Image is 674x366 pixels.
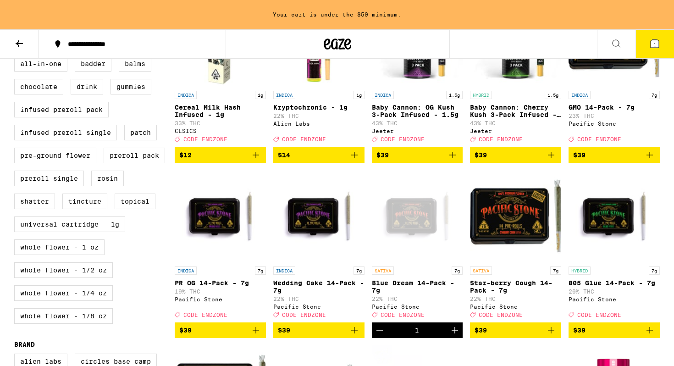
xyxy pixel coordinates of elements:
[14,341,35,348] legend: Brand
[175,322,266,338] button: Add to bag
[273,113,365,119] p: 22% THC
[175,104,266,118] p: Cereal Milk Hash Infused - 1g
[179,151,192,159] span: $12
[273,147,365,163] button: Add to bag
[14,262,113,278] label: Whole Flower - 1/2 oz
[14,79,63,94] label: Chocolate
[273,322,365,338] button: Add to bag
[470,266,492,275] p: SATIVA
[372,304,463,310] div: Pacific Stone
[278,151,290,159] span: $14
[282,312,326,318] span: CODE ENDZONE
[649,91,660,99] p: 7g
[372,279,463,294] p: Blue Dream 14-Pack - 7g
[71,79,103,94] label: Drink
[376,151,389,159] span: $39
[479,312,523,318] span: CODE ENDZONE
[545,91,561,99] p: 1.5g
[470,296,561,302] p: 22% THC
[119,56,151,72] label: Balms
[470,170,561,322] a: Open page for Star-berry Cough 14-Pack - 7g from Pacific Stone
[14,56,67,72] label: All-In-One
[381,137,425,143] span: CODE ENDZONE
[278,327,290,334] span: $39
[175,296,266,302] div: Pacific Stone
[470,170,561,262] img: Pacific Stone - Star-berry Cough 14-Pack - 7g
[372,170,463,322] a: Open page for Blue Dream 14-Pack - 7g from Pacific Stone
[452,266,463,275] p: 7g
[415,327,419,334] div: 1
[273,170,365,262] img: Pacific Stone - Wedding Cake 14-Pack - 7g
[372,147,463,163] button: Add to bag
[569,91,591,99] p: INDICA
[470,104,561,118] p: Baby Cannon: Cherry Kush 3-Pack Infused - 1.5g
[62,194,107,209] label: Tincture
[175,170,266,322] a: Open page for PR OG 14-Pack - 7g from Pacific Stone
[569,104,660,111] p: GMO 14-Pack - 7g
[273,121,365,127] div: Alien Labs
[282,137,326,143] span: CODE ENDZONE
[470,147,561,163] button: Add to bag
[179,327,192,334] span: $39
[569,170,660,262] img: Pacific Stone - 805 Glue 14-Pack - 7g
[255,91,266,99] p: 1g
[115,194,155,209] label: Topical
[6,6,66,14] span: Hi. Need any help?
[470,91,492,99] p: HYBRID
[372,296,463,302] p: 22% THC
[372,104,463,118] p: Baby Cannon: OG Kush 3-Pack Infused - 1.5g
[273,170,365,322] a: Open page for Wedding Cake 14-Pack - 7g from Pacific Stone
[372,322,387,338] button: Decrement
[75,56,111,72] label: Badder
[372,91,394,99] p: INDICA
[577,137,621,143] span: CODE ENDZONE
[175,170,266,262] img: Pacific Stone - PR OG 14-Pack - 7g
[175,120,266,126] p: 33% THC
[569,121,660,127] div: Pacific Stone
[573,327,586,334] span: $39
[649,266,660,275] p: 7g
[354,91,365,99] p: 1g
[175,266,197,275] p: INDICA
[635,30,674,58] button: 1
[354,266,365,275] p: 7g
[550,266,561,275] p: 7g
[479,137,523,143] span: CODE ENDZONE
[124,125,157,140] label: Patch
[273,304,365,310] div: Pacific Stone
[372,128,463,134] div: Jeeter
[470,120,561,126] p: 43% THC
[273,279,365,294] p: Wedding Cake 14-Pack - 7g
[475,151,487,159] span: $39
[569,288,660,294] p: 20% THC
[183,137,227,143] span: CODE ENDZONE
[470,128,561,134] div: Jeeter
[14,102,109,117] label: Infused Preroll Pack
[91,171,124,186] label: Rosin
[14,148,96,163] label: Pre-ground Flower
[447,322,463,338] button: Increment
[14,216,125,232] label: Universal Cartridge - 1g
[273,266,295,275] p: INDICA
[273,296,365,302] p: 22% THC
[175,288,266,294] p: 19% THC
[175,279,266,287] p: PR OG 14-Pack - 7g
[255,266,266,275] p: 7g
[14,125,117,140] label: Infused Preroll Single
[569,170,660,322] a: Open page for 805 Glue 14-Pack - 7g from Pacific Stone
[569,279,660,287] p: 805 Glue 14-Pack - 7g
[569,147,660,163] button: Add to bag
[470,304,561,310] div: Pacific Stone
[110,79,151,94] label: Gummies
[273,91,295,99] p: INDICA
[381,312,425,318] span: CODE ENDZONE
[14,308,113,324] label: Whole Flower - 1/8 oz
[14,171,84,186] label: Preroll Single
[104,148,165,163] label: Preroll Pack
[372,120,463,126] p: 43% THC
[573,151,586,159] span: $39
[14,239,105,255] label: Whole Flower - 1 oz
[577,312,621,318] span: CODE ENDZONE
[273,104,365,111] p: Kryptochronic - 1g
[569,113,660,119] p: 23% THC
